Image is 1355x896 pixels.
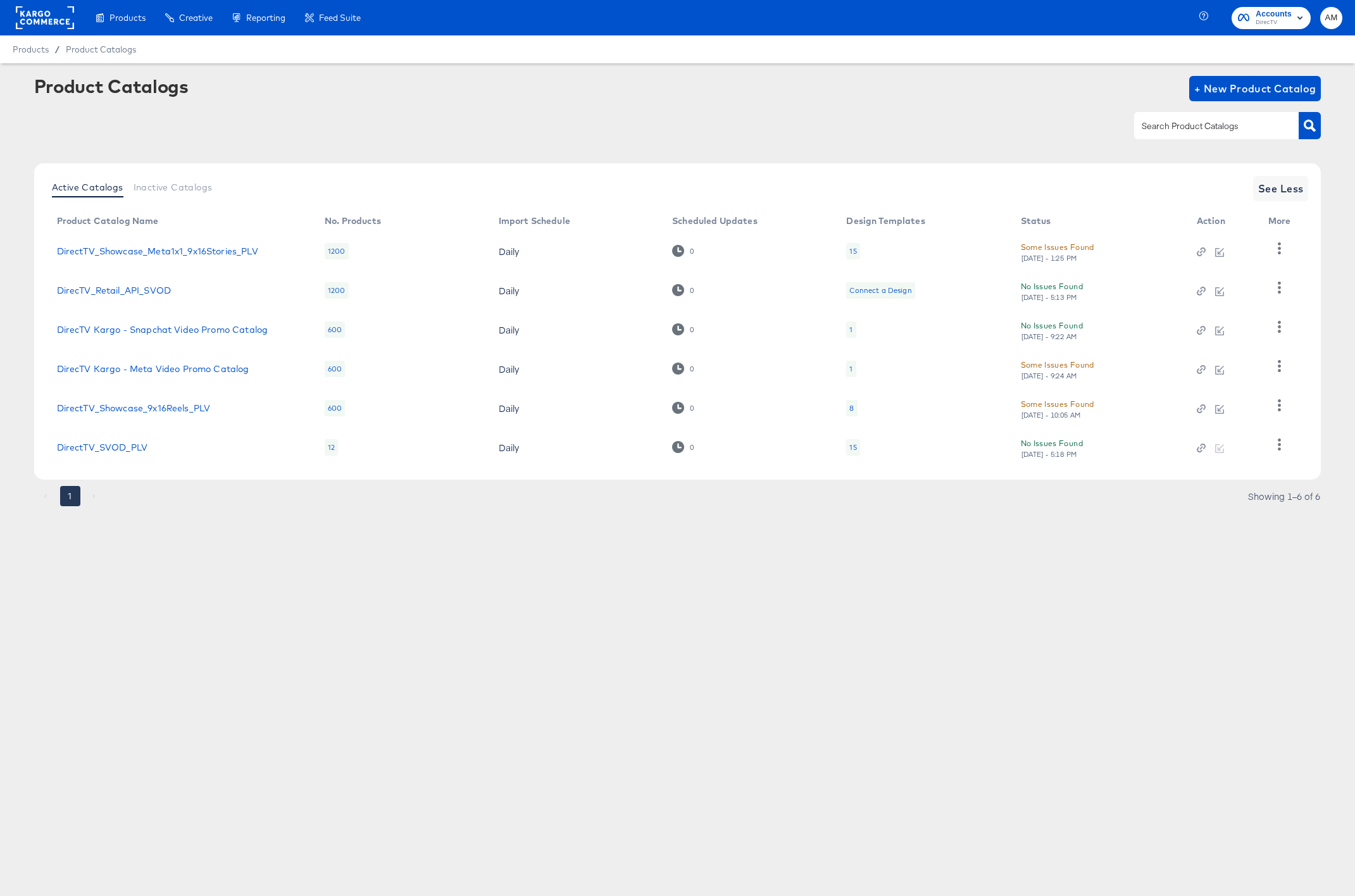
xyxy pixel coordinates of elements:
[34,486,106,506] nav: pagination navigation
[1021,240,1094,254] div: Some Issues Found
[672,216,758,226] div: Scheduled Updates
[1021,411,1082,420] div: [DATE] - 10:05 AM
[689,247,694,256] div: 0
[1253,176,1309,201] button: See Less
[1194,80,1316,97] span: + New Product Catalog
[499,216,570,226] div: Import Schedule
[1021,397,1094,420] button: Some Issues Found[DATE] - 10:05 AM
[52,182,123,192] span: Active Catalogs
[489,271,663,310] td: Daily
[325,321,345,338] div: 600
[489,389,663,428] td: Daily
[1320,7,1342,29] button: AM
[13,44,49,54] span: Products
[1021,240,1094,263] button: Some Issues Found[DATE] - 1:25 PM
[57,403,211,413] a: DirectTV_Showcase_9x16Reels_PLV
[319,13,361,23] span: Feed Suite
[60,486,80,506] button: page 1
[1021,397,1094,411] div: Some Issues Found
[49,44,66,54] span: /
[34,76,189,96] div: Product Catalogs
[689,404,694,413] div: 0
[846,361,856,377] div: 1
[57,325,268,335] a: DirecTV Kargo - Snapchat Video Promo Catalog
[1232,7,1311,29] button: AccountsDirecTV
[325,216,381,226] div: No. Products
[672,441,694,453] div: 0
[1247,492,1321,501] div: Showing 1–6 of 6
[672,245,694,257] div: 0
[849,246,856,256] div: 15
[689,364,694,373] div: 0
[846,216,925,226] div: Design Templates
[1325,11,1337,25] span: AM
[849,325,852,335] div: 1
[846,282,915,299] div: Connect a Design
[489,428,663,467] td: Daily
[689,286,694,295] div: 0
[1258,211,1306,232] th: More
[849,442,856,452] div: 15
[846,439,859,456] div: 15
[57,246,258,256] a: DirectTV_Showcase_Meta1x1_9x16Stories_PLV
[325,439,338,456] div: 12
[846,400,857,416] div: 8
[672,284,694,296] div: 0
[1021,358,1094,380] button: Some Issues Found[DATE] - 9:24 AM
[179,13,213,23] span: Creative
[109,13,146,23] span: Products
[672,402,694,414] div: 0
[325,361,345,377] div: 600
[849,285,911,296] div: Connect a Design
[57,216,159,226] div: Product Catalog Name
[489,349,663,389] td: Daily
[325,400,345,416] div: 600
[1139,119,1274,134] input: Search Product Catalogs
[246,13,285,23] span: Reporting
[672,323,694,335] div: 0
[846,321,856,338] div: 1
[849,364,852,374] div: 1
[1189,76,1321,101] button: + New Product Catalog
[1258,180,1304,197] span: See Less
[849,403,854,413] div: 8
[1021,371,1078,380] div: [DATE] - 9:24 AM
[489,232,663,271] td: Daily
[57,364,249,374] a: DirecTV Kargo - Meta Video Promo Catalog
[1021,254,1078,263] div: [DATE] - 1:25 PM
[325,243,349,259] div: 1200
[489,310,663,349] td: Daily
[689,443,694,452] div: 0
[134,182,213,192] span: Inactive Catalogs
[325,282,349,299] div: 1200
[66,44,136,54] a: Product Catalogs
[1256,8,1292,21] span: Accounts
[57,285,171,296] a: DirecTV_Retail_API_SVOD
[57,442,148,452] a: DirectTV_SVOD_PLV
[1021,358,1094,371] div: Some Issues Found
[1256,18,1292,28] span: DirecTV
[672,363,694,375] div: 0
[1011,211,1187,232] th: Status
[689,325,694,334] div: 0
[846,243,859,259] div: 15
[1187,211,1258,232] th: Action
